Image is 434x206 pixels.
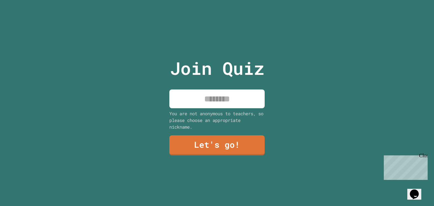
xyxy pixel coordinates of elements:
a: Let's go! [169,135,265,155]
iframe: chat widget [381,153,428,180]
p: Join Quiz [170,55,264,82]
iframe: chat widget [407,181,428,200]
div: You are not anonymous to teachers, so please choose an appropriate nickname. [169,110,265,130]
div: Chat with us now!Close [3,3,44,40]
